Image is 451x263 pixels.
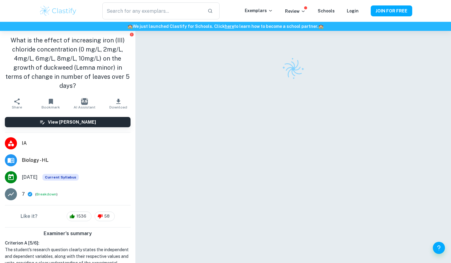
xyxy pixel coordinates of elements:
span: [DATE] [22,174,38,181]
span: Download [109,105,127,109]
p: 7 [22,191,25,198]
button: Bookmark [34,95,68,112]
button: View [PERSON_NAME] [5,117,131,127]
span: Current Syllabus [42,174,79,181]
h1: What is the effect of increasing iron (III) chloride concentration (0 mg/L, 2mg/L, 4mg/L, 6mg/L, ... [5,36,131,90]
button: Breakdown [36,191,56,197]
button: AI Assistant [68,95,101,112]
a: Login [347,8,359,13]
div: This exemplar is based on the current syllabus. Feel free to refer to it for inspiration/ideas wh... [42,174,79,181]
h6: Examiner's summary [2,230,133,237]
div: 58 [95,211,115,221]
h6: Criterion A [ 5 / 6 ]: [5,240,131,246]
button: Download [101,95,135,112]
button: JOIN FOR FREE [371,5,412,16]
h6: View [PERSON_NAME] [48,119,96,125]
span: Biology - HL [22,157,131,164]
img: Clastify logo [39,5,78,17]
h6: Like it? [21,213,38,220]
span: 1536 [73,213,90,219]
span: Bookmark [41,105,60,109]
a: here [225,24,234,29]
span: 58 [101,213,113,219]
img: Clastify logo [278,54,308,84]
span: Share [12,105,22,109]
span: 🏫 [128,24,133,29]
span: ( ) [35,191,58,197]
p: Review [285,8,306,15]
span: AI Assistant [74,105,95,109]
button: Report issue [130,32,134,37]
input: Search for any exemplars... [102,2,202,19]
img: AI Assistant [81,98,88,105]
a: Schools [318,8,335,13]
span: 🏫 [318,24,323,29]
h6: We just launched Clastify for Schools. Click to learn how to become a school partner. [1,23,450,30]
button: Help and Feedback [433,242,445,254]
p: Exemplars [245,7,273,14]
div: 1536 [67,211,91,221]
span: IA [22,140,131,147]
